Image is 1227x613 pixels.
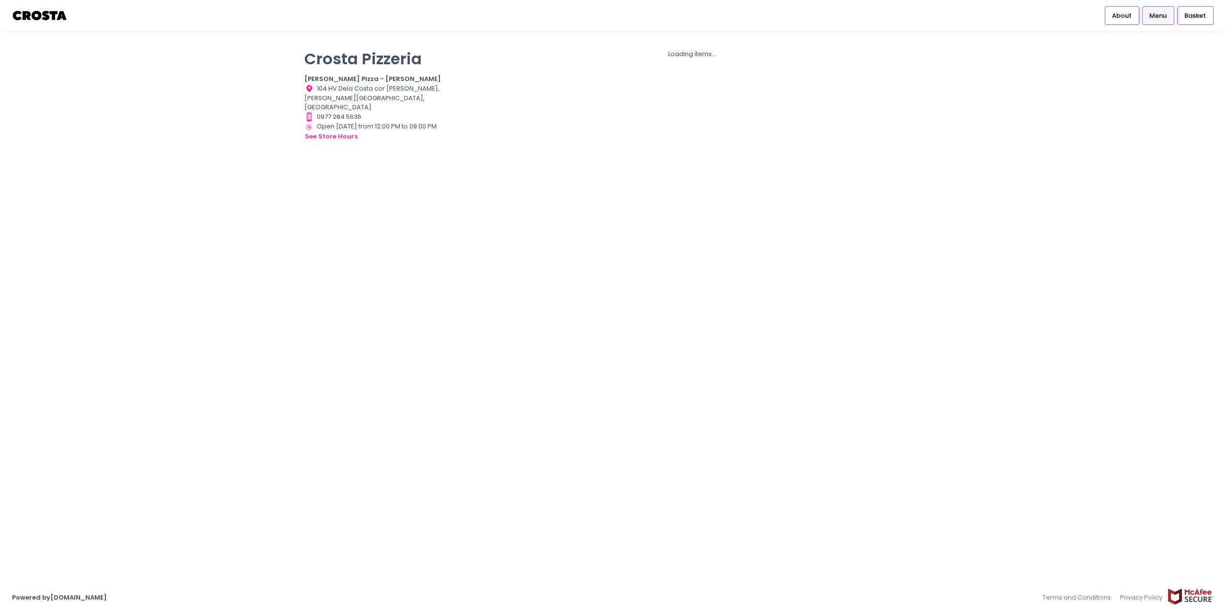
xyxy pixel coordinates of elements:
[304,49,450,68] p: Crosta Pizzeria
[304,122,450,142] div: Open [DATE] from 12:00 PM to 09:00 PM
[12,593,107,602] a: Powered by[DOMAIN_NAME]
[1167,588,1215,605] img: mcafee-secure
[1116,588,1168,607] a: Privacy Policy
[1184,11,1206,21] span: Basket
[1042,588,1116,607] a: Terms and Conditions
[1105,6,1139,24] a: About
[12,7,68,24] img: logo
[304,84,450,112] div: 104 HV Dela Costa cor [PERSON_NAME], [PERSON_NAME][GEOGRAPHIC_DATA], [GEOGRAPHIC_DATA]
[304,112,450,122] div: 0977 284 5636
[304,131,358,142] button: see store hours
[304,74,441,83] b: [PERSON_NAME] Pizza - [PERSON_NAME]
[462,49,923,59] div: Loading items...
[1149,11,1167,21] span: Menu
[1142,6,1174,24] a: Menu
[1112,11,1132,21] span: About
